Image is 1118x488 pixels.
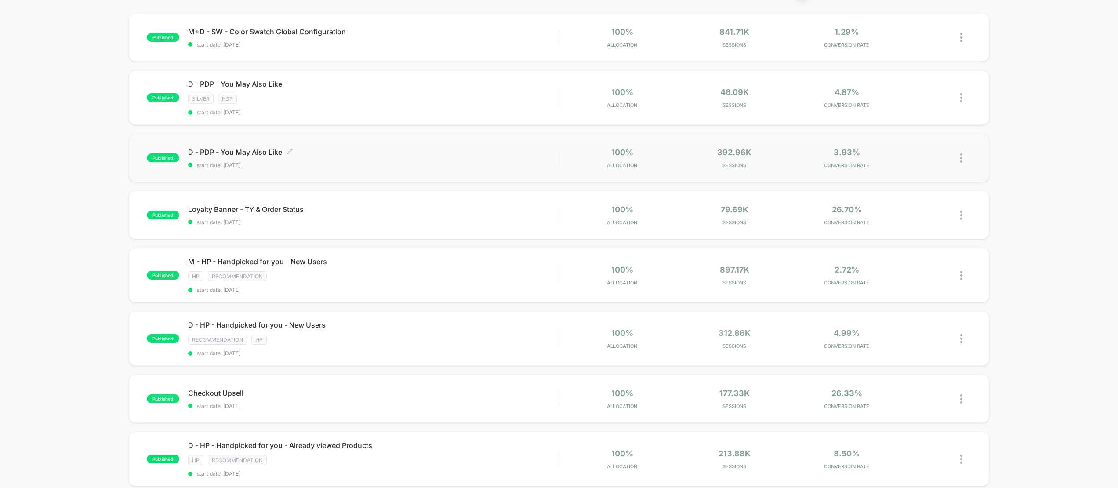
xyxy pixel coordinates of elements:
[611,87,633,97] span: 100%
[188,350,559,357] span: start date: [DATE]
[831,389,862,398] span: 26.33%
[218,94,237,104] span: PDP
[719,449,751,458] span: 213.88k
[680,162,788,168] span: Sessions
[188,219,559,226] span: start date: [DATE]
[188,403,559,409] span: start date: [DATE]
[832,205,862,214] span: 26.70%
[719,328,751,338] span: 312.86k
[188,148,559,157] span: D - PDP - You May Also Like
[188,335,247,345] span: Recommendation
[607,463,637,470] span: Allocation
[680,403,788,409] span: Sessions
[793,280,901,286] span: CONVERSION RATE
[793,42,901,48] span: CONVERSION RATE
[960,271,962,280] img: close
[834,148,860,157] span: 3.93%
[680,42,788,48] span: Sessions
[188,455,203,465] span: HP
[835,27,859,36] span: 1.29%
[188,109,559,116] span: start date: [DATE]
[611,449,633,458] span: 100%
[835,87,859,97] span: 4.87%
[793,102,901,108] span: CONVERSION RATE
[611,205,633,214] span: 100%
[611,27,633,36] span: 100%
[680,219,788,226] span: Sessions
[793,343,901,349] span: CONVERSION RATE
[147,334,179,343] span: published
[611,389,633,398] span: 100%
[720,265,749,274] span: 897.17k
[188,162,559,168] span: start date: [DATE]
[607,219,637,226] span: Allocation
[680,280,788,286] span: Sessions
[188,80,559,88] span: D - PDP - You May Also Like
[607,102,637,108] span: Allocation
[960,33,962,42] img: close
[147,455,179,463] span: published
[719,27,749,36] span: 841.71k
[960,455,962,464] img: close
[147,93,179,102] span: published
[147,153,179,162] span: published
[960,211,962,220] img: close
[834,449,860,458] span: 8.50%
[188,389,559,397] span: Checkout Upsell
[719,389,750,398] span: 177.33k
[717,148,751,157] span: 392.96k
[834,328,860,338] span: 4.99%
[607,280,637,286] span: Allocation
[611,148,633,157] span: 100%
[793,463,901,470] span: CONVERSION RATE
[251,335,267,345] span: HP
[147,271,179,280] span: published
[208,455,267,465] span: Recommendation
[188,287,559,293] span: start date: [DATE]
[147,33,179,42] span: published
[680,102,788,108] span: Sessions
[607,403,637,409] span: Allocation
[960,394,962,404] img: close
[188,320,559,329] span: D - HP - Handpicked for you - New Users
[960,93,962,102] img: close
[793,403,901,409] span: CONVERSION RATE
[607,162,637,168] span: Allocation
[188,271,203,281] span: HP
[680,463,788,470] span: Sessions
[835,265,859,274] span: 2.72%
[147,211,179,219] span: published
[188,441,559,450] span: D - HP - Handpicked for you - Already viewed Products
[188,205,559,214] span: Loyalty Banner - TY & Order Status
[611,328,633,338] span: 100%
[208,271,267,281] span: Recommendation
[960,334,962,343] img: close
[188,41,559,48] span: start date: [DATE]
[960,153,962,163] img: close
[611,265,633,274] span: 100%
[793,162,901,168] span: CONVERSION RATE
[680,343,788,349] span: Sessions
[607,343,637,349] span: Allocation
[188,257,559,266] span: M - HP - Handpicked for you - New Users
[147,394,179,403] span: published
[188,470,559,477] span: start date: [DATE]
[607,42,637,48] span: Allocation
[188,94,214,104] span: Silver
[720,87,749,97] span: 46.09k
[188,27,559,36] span: M+D - SW - Color Swatch Global Configuration
[721,205,748,214] span: 79.69k
[793,219,901,226] span: CONVERSION RATE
